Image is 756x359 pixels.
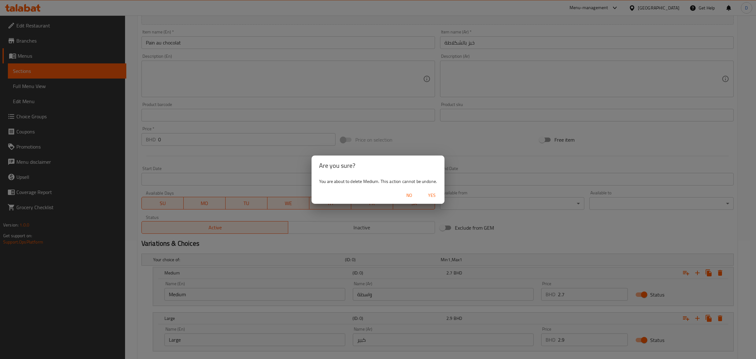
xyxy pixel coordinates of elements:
[424,191,439,199] span: Yes
[319,161,437,171] h2: Are you sure?
[399,190,419,201] button: No
[422,190,442,201] button: Yes
[312,176,444,187] div: You are about to delete Medium. This action cannot be undone.
[402,191,417,199] span: No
